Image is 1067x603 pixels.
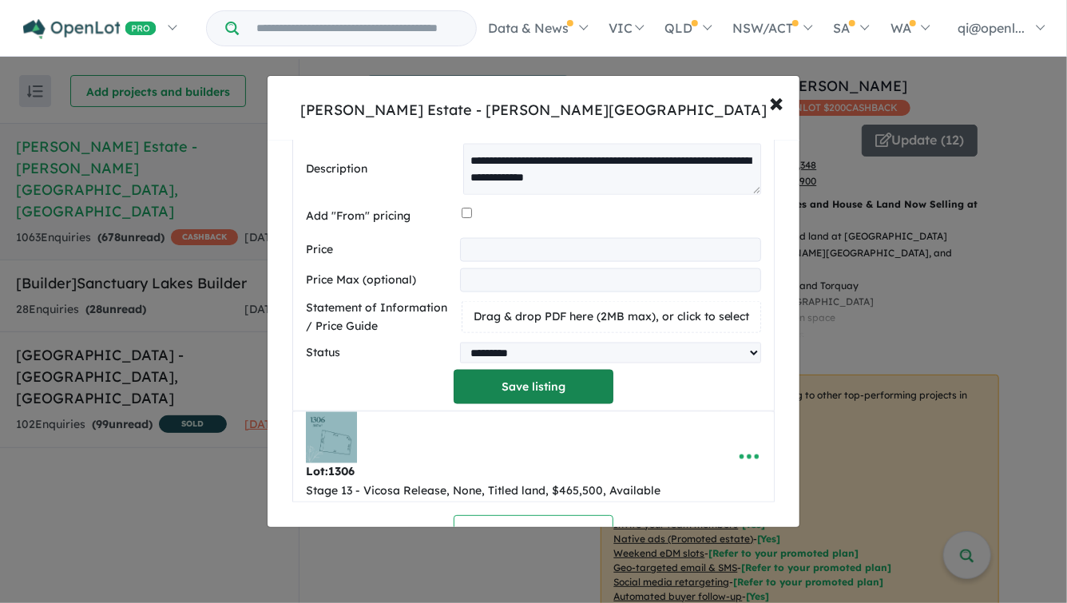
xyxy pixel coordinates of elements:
span: 1306 [328,465,355,479]
label: Status [306,343,454,363]
div: Stage 13 - Vicosa Release, None, Titled land, $465,500, Available [306,482,660,502]
img: Openlot PRO Logo White [23,19,157,39]
button: Create a new listing [454,515,613,549]
label: Price Max (optional) [306,271,454,290]
span: qi@openl... [958,20,1025,36]
span: × [769,85,783,119]
label: Description [306,160,457,179]
label: Price [306,240,454,260]
button: Save listing [454,370,613,404]
label: Add "From" pricing [306,207,455,226]
b: Lot: [306,465,355,479]
div: [PERSON_NAME] Estate - [PERSON_NAME][GEOGRAPHIC_DATA] [300,100,767,121]
label: Statement of Information / Price Guide [306,299,455,337]
img: Harriott%20Estate%20-%20Armstrong%20Creek%20-%20Lot%201306___1756688522.jpg [306,412,357,463]
span: Drag & drop PDF here (2MB max), or click to select [474,309,750,323]
input: Try estate name, suburb, builder or developer [242,11,473,46]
